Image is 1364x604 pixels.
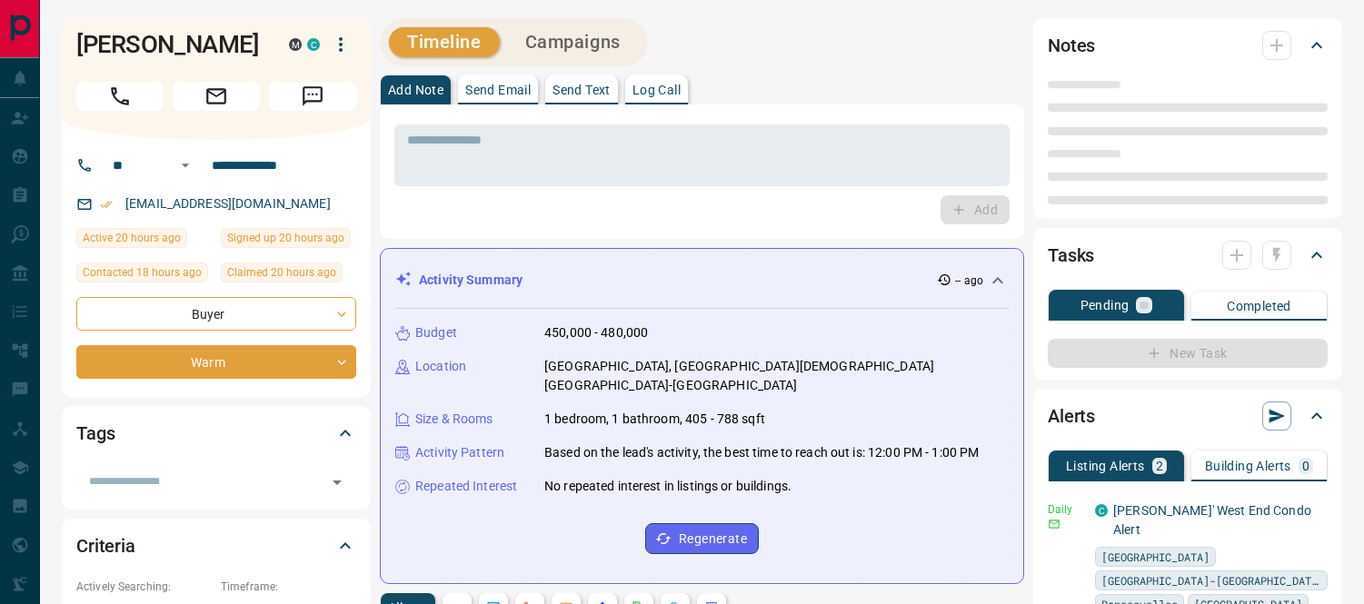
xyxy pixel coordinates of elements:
[465,84,531,96] p: Send Email
[1113,503,1311,537] a: [PERSON_NAME]' West End Condo Alert
[645,523,759,554] button: Regenerate
[544,443,979,462] p: Based on the lead's activity, the best time to reach out is: 12:00 PM - 1:00 PM
[76,82,164,111] span: Call
[553,84,611,96] p: Send Text
[227,263,336,282] span: Claimed 20 hours ago
[544,323,648,342] p: 450,000 - 480,000
[1048,401,1095,431] h2: Alerts
[544,477,792,496] p: No repeated interest in listings or buildings.
[1048,394,1328,438] div: Alerts
[174,154,196,176] button: Open
[221,228,356,253] div: Mon Aug 18 2025
[1048,241,1094,270] h2: Tasks
[1048,31,1095,60] h2: Notes
[632,84,681,96] p: Log Call
[100,198,113,211] svg: Email Verified
[76,419,114,448] h2: Tags
[389,27,500,57] button: Timeline
[1205,460,1291,472] p: Building Alerts
[221,262,356,288] div: Mon Aug 18 2025
[289,38,302,51] div: mrloft.ca
[415,357,466,376] p: Location
[1066,460,1145,472] p: Listing Alerts
[395,263,1009,297] div: Activity Summary-- ago
[83,229,181,247] span: Active 20 hours ago
[76,524,356,568] div: Criteria
[1101,571,1321,589] span: [GEOGRAPHIC_DATA]-[GEOGRAPHIC_DATA]
[1227,300,1291,312] p: Completed
[307,38,320,51] div: condos.ca
[173,82,260,111] span: Email
[955,272,983,289] p: -- ago
[76,30,262,59] h1: [PERSON_NAME]
[1048,518,1060,530] svg: Email
[76,262,212,288] div: Mon Aug 18 2025
[1048,501,1084,518] p: Daily
[76,531,135,560] h2: Criteria
[76,297,356,331] div: Buyer
[415,410,493,429] p: Size & Rooms
[1302,460,1309,472] p: 0
[221,579,356,595] p: Timeframe:
[125,196,331,211] a: [EMAIL_ADDRESS][DOMAIN_NAME]
[544,410,765,429] p: 1 bedroom, 1 bathroom, 405 - 788 sqft
[544,357,1009,395] p: [GEOGRAPHIC_DATA], [GEOGRAPHIC_DATA][DEMOGRAPHIC_DATA][GEOGRAPHIC_DATA]-[GEOGRAPHIC_DATA]
[269,82,356,111] span: Message
[419,271,523,290] p: Activity Summary
[76,228,212,253] div: Mon Aug 18 2025
[83,263,202,282] span: Contacted 18 hours ago
[1095,504,1108,517] div: condos.ca
[1048,24,1328,67] div: Notes
[388,84,443,96] p: Add Note
[76,579,212,595] p: Actively Searching:
[415,323,457,342] p: Budget
[415,443,504,462] p: Activity Pattern
[1080,299,1130,312] p: Pending
[507,27,639,57] button: Campaigns
[1048,233,1328,277] div: Tasks
[415,477,517,496] p: Repeated Interest
[227,229,344,247] span: Signed up 20 hours ago
[324,470,350,495] button: Open
[76,345,356,379] div: Warm
[1101,548,1210,566] span: [GEOGRAPHIC_DATA]
[1156,460,1163,472] p: 2
[76,411,356,455] div: Tags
